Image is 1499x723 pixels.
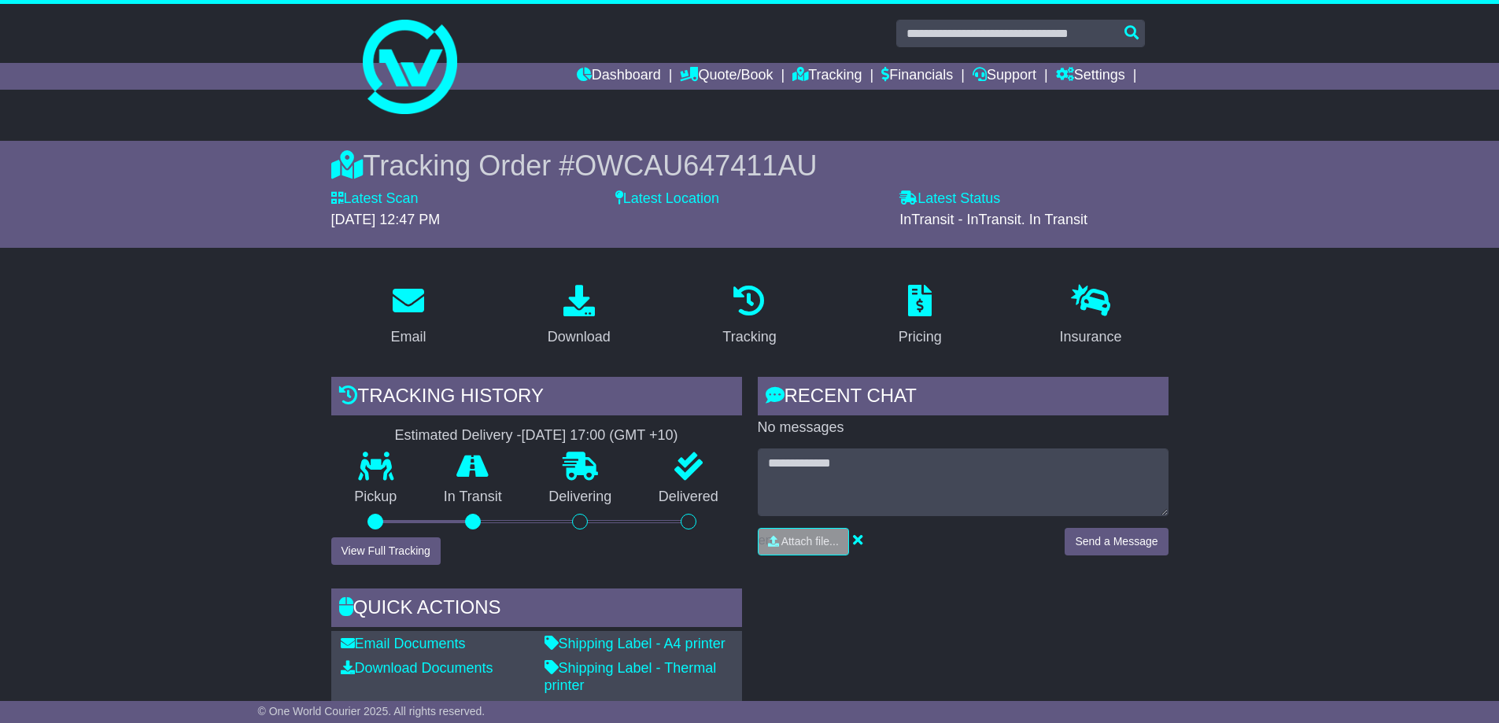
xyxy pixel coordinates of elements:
div: Tracking history [331,377,742,419]
a: Pricing [888,279,952,353]
a: Tracking [792,63,862,90]
span: InTransit - InTransit. In Transit [899,212,1087,227]
a: Financials [881,63,953,90]
p: In Transit [420,489,526,506]
span: © One World Courier 2025. All rights reserved. [258,705,486,717]
a: Email [380,279,436,353]
a: Quote/Book [680,63,773,90]
a: Download Documents [341,660,493,676]
div: Tracking [722,326,776,348]
div: Estimated Delivery - [331,427,742,444]
a: Shipping Label - Thermal printer [545,660,717,693]
a: Insurance [1050,279,1132,353]
span: [DATE] 12:47 PM [331,212,441,227]
p: Delivered [635,489,742,506]
div: Quick Actions [331,588,742,631]
p: No messages [758,419,1169,437]
div: Download [548,326,611,348]
div: RECENT CHAT [758,377,1169,419]
label: Latest Location [615,190,719,208]
p: Delivering [526,489,636,506]
a: Settings [1056,63,1125,90]
label: Latest Scan [331,190,419,208]
p: Pickup [331,489,421,506]
button: Send a Message [1065,528,1168,555]
div: Tracking Order # [331,149,1169,183]
label: Latest Status [899,190,1000,208]
div: Email [390,326,426,348]
div: [DATE] 17:00 (GMT +10) [522,427,678,444]
a: Download [537,279,621,353]
a: Shipping Label - A4 printer [545,636,726,651]
div: Pricing [899,326,942,348]
span: OWCAU647411AU [574,149,817,182]
div: Insurance [1060,326,1122,348]
a: Tracking [712,279,786,353]
button: View Full Tracking [331,537,441,565]
a: Dashboard [577,63,661,90]
a: Email Documents [341,636,466,651]
a: Support [973,63,1036,90]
